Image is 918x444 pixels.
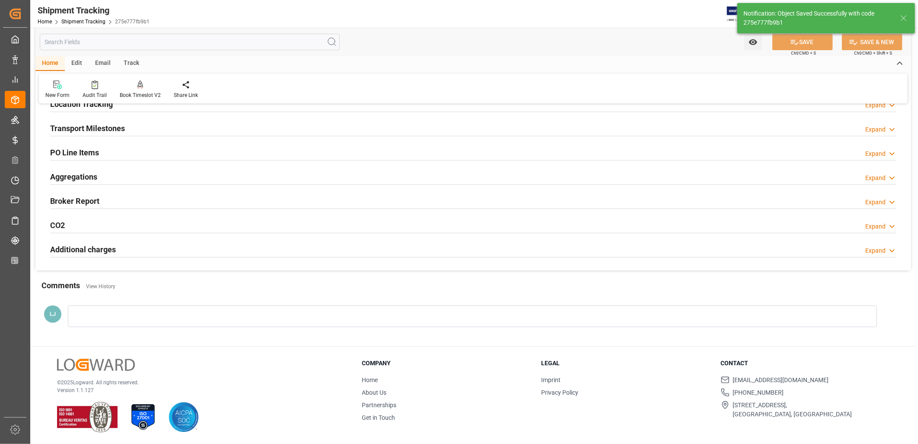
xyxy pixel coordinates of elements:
[721,359,889,368] h3: Contact
[362,414,395,421] a: Get in Touch
[362,389,386,396] a: About Us
[362,376,378,383] a: Home
[362,402,396,409] a: Partnerships
[50,219,65,231] h2: CO2
[541,376,561,383] a: Imprint
[45,91,70,99] div: New Form
[83,91,107,99] div: Audit Trail
[50,171,97,183] h2: Aggregations
[541,359,710,368] h3: Legal
[40,34,340,50] input: Search Fields
[65,56,89,71] div: Edit
[865,125,886,134] div: Expand
[89,56,117,71] div: Email
[38,4,150,17] div: Shipment Tracking
[733,376,829,385] span: [EMAIL_ADDRESS][DOMAIN_NAME]
[865,246,886,255] div: Expand
[50,195,99,207] h2: Broker Report
[35,56,65,71] div: Home
[57,386,340,394] p: Version 1.1.127
[86,283,115,290] a: View History
[854,50,892,56] span: Ctrl/CMD + Shift + S
[169,402,199,432] img: AICPA SOC
[541,389,578,396] a: Privacy Policy
[128,402,158,432] img: ISO 27001 Certification
[50,147,99,158] h2: PO Line Items
[772,34,833,50] button: SAVE
[727,6,757,22] img: Exertis%20JAM%20-%20Email%20Logo.jpg_1722504956.jpg
[57,379,340,386] p: © 2025 Logward. All rights reserved.
[733,401,852,419] span: [STREET_ADDRESS], [GEOGRAPHIC_DATA], [GEOGRAPHIC_DATA]
[120,91,161,99] div: Book Timeslot V2
[865,101,886,110] div: Expand
[865,222,886,231] div: Expand
[50,122,125,134] h2: Transport Milestones
[733,388,784,397] span: [PHONE_NUMBER]
[61,19,105,25] a: Shipment Tracking
[743,9,892,27] div: Notification: Object Saved Successfully with code 275e777fb9b1
[41,280,80,291] h2: Comments
[117,56,146,71] div: Track
[362,359,530,368] h3: Company
[50,98,113,110] h2: Location Tracking
[38,19,52,25] a: Home
[865,198,886,207] div: Expand
[865,149,886,158] div: Expand
[865,174,886,183] div: Expand
[50,244,116,255] h2: Additional charges
[744,34,762,50] button: open menu
[791,50,816,56] span: Ctrl/CMD + S
[842,34,902,50] button: SAVE & NEW
[57,402,118,432] img: ISO 9001 & ISO 14001 Certification
[57,359,135,371] img: Logward Logo
[50,311,56,317] span: LJ
[174,91,198,99] div: Share Link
